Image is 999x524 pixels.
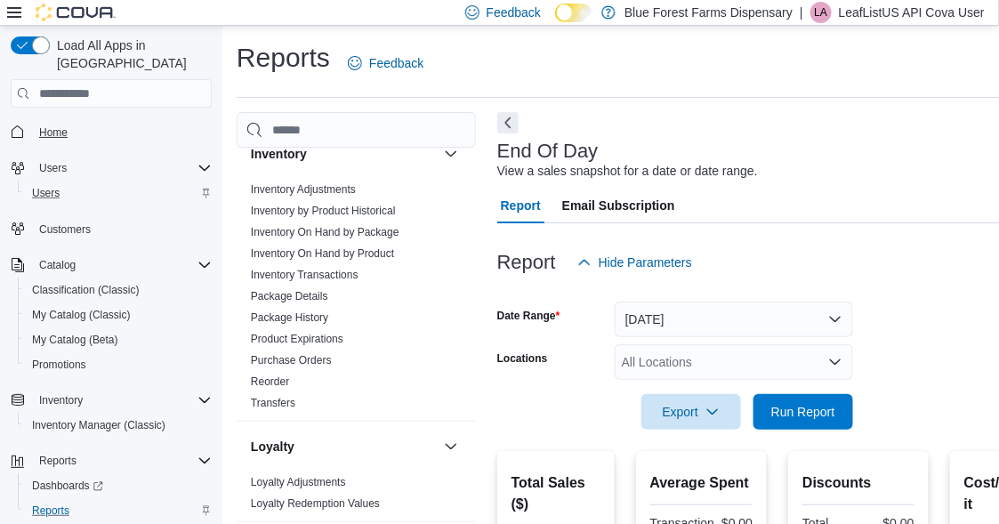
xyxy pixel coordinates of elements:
[251,438,437,455] button: Loyalty
[440,143,462,165] button: Inventory
[555,4,592,22] input: Dark Mode
[25,354,93,375] a: Promotions
[4,216,219,242] button: Customers
[32,122,75,143] a: Home
[440,436,462,457] button: Loyalty
[599,254,692,271] span: Hide Parameters
[237,472,476,521] div: Loyalty
[18,352,219,377] button: Promotions
[4,118,219,144] button: Home
[32,219,98,240] a: Customers
[251,269,359,281] a: Inventory Transactions
[814,2,827,23] span: LA
[251,204,396,218] span: Inventory by Product Historical
[251,183,356,196] a: Inventory Adjustments
[18,473,219,498] a: Dashboards
[251,475,346,489] span: Loyalty Adjustments
[251,396,295,410] span: Transfers
[501,188,541,223] span: Report
[497,162,758,181] div: View a sales snapshot for a date or date range.
[251,353,332,367] span: Purchase Orders
[18,181,219,206] button: Users
[32,333,118,347] span: My Catalog (Beta)
[839,2,985,23] p: LeafListUS API Cova User
[251,247,394,260] a: Inventory On Hand by Product
[497,141,599,162] h3: End Of Day
[251,332,343,346] span: Product Expirations
[25,182,67,204] a: Users
[341,45,431,81] a: Feedback
[251,145,437,163] button: Inventory
[32,390,212,411] span: Inventory
[18,498,219,523] button: Reports
[25,329,212,351] span: My Catalog (Beta)
[39,454,77,468] span: Reports
[555,22,556,23] span: Dark Mode
[810,2,832,23] div: LeafListUS API Cova User
[18,327,219,352] button: My Catalog (Beta)
[487,4,541,21] span: Feedback
[251,333,343,345] a: Product Expirations
[562,188,675,223] span: Email Subscription
[251,311,328,324] a: Package History
[251,497,380,510] a: Loyalty Redemption Values
[32,450,212,472] span: Reports
[771,403,835,421] span: Run Report
[32,218,212,240] span: Customers
[615,302,853,337] button: [DATE]
[25,304,212,326] span: My Catalog (Classic)
[4,448,219,473] button: Reports
[497,351,548,366] label: Locations
[251,289,328,303] span: Package Details
[25,329,125,351] a: My Catalog (Beta)
[251,290,328,302] a: Package Details
[251,375,289,389] span: Reorder
[25,182,212,204] span: Users
[251,375,289,388] a: Reorder
[32,504,69,518] span: Reports
[32,186,60,200] span: Users
[650,472,753,494] h2: Average Spent
[251,225,399,239] span: Inventory On Hand by Package
[32,450,84,472] button: Reports
[369,54,423,72] span: Feedback
[32,418,165,432] span: Inventory Manager (Classic)
[39,161,67,175] span: Users
[251,268,359,282] span: Inventory Transactions
[753,394,853,430] button: Run Report
[251,182,356,197] span: Inventory Adjustments
[25,475,212,496] span: Dashboards
[39,258,76,272] span: Catalog
[237,179,476,421] div: Inventory
[237,40,330,76] h1: Reports
[251,246,394,261] span: Inventory On Hand by Product
[4,388,219,413] button: Inventory
[641,394,741,430] button: Export
[25,304,138,326] a: My Catalog (Classic)
[39,222,91,237] span: Customers
[251,476,346,488] a: Loyalty Adjustments
[32,283,140,297] span: Classification (Classic)
[18,302,219,327] button: My Catalog (Classic)
[497,252,556,273] h3: Report
[512,472,600,515] h2: Total Sales ($)
[39,393,83,407] span: Inventory
[251,205,396,217] a: Inventory by Product Historical
[50,36,212,72] span: Load All Apps in [GEOGRAPHIC_DATA]
[497,112,519,133] button: Next
[800,2,803,23] p: |
[497,309,560,323] label: Date Range
[25,354,212,375] span: Promotions
[32,120,212,142] span: Home
[570,245,699,280] button: Hide Parameters
[251,310,328,325] span: Package History
[25,279,147,301] a: Classification (Classic)
[18,278,219,302] button: Classification (Classic)
[4,156,219,181] button: Users
[624,2,793,23] p: Blue Forest Farms Dispensary
[32,254,212,276] span: Catalog
[32,157,74,179] button: Users
[251,438,294,455] h3: Loyalty
[25,500,212,521] span: Reports
[32,157,212,179] span: Users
